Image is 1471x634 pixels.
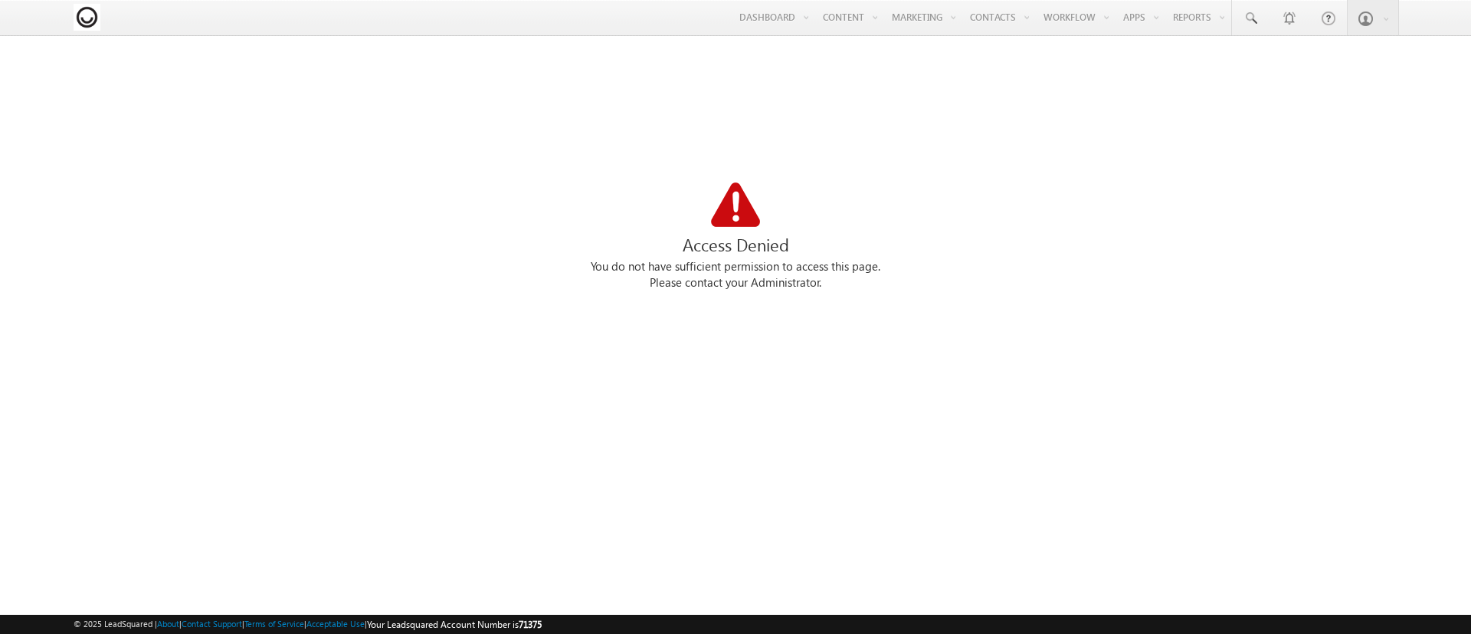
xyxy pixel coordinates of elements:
[519,619,542,630] span: 71375
[244,619,304,629] a: Terms of Service
[74,4,100,31] img: Custom Logo
[711,182,760,227] img: Access Denied
[157,619,179,629] a: About
[74,617,542,632] span: © 2025 LeadSquared | | | | |
[74,259,1397,275] div: You do not have sufficient permission to access this page.
[74,275,1397,291] div: Please contact your Administrator.
[182,619,242,629] a: Contact Support
[74,230,1397,259] div: Access Denied
[306,619,365,629] a: Acceptable Use
[367,619,542,630] span: Your Leadsquared Account Number is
